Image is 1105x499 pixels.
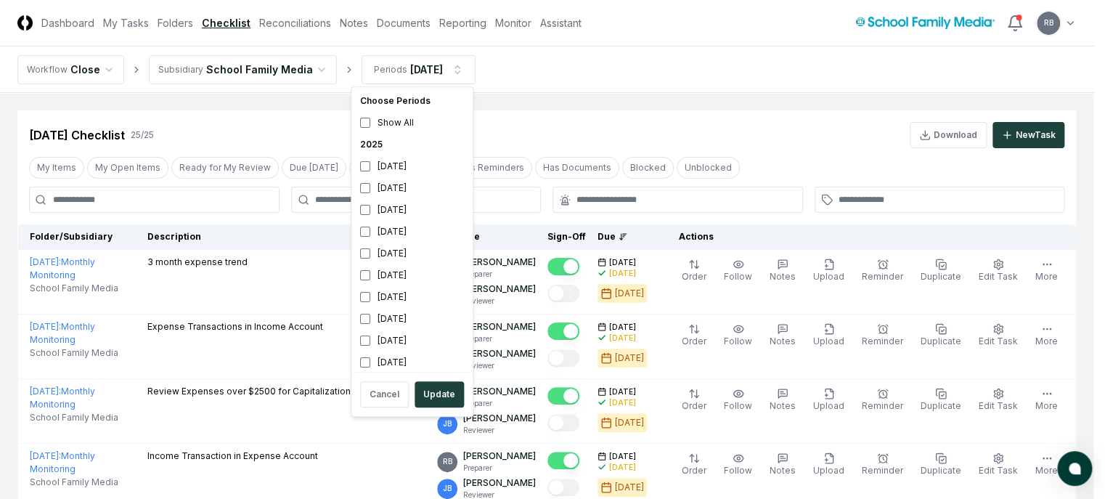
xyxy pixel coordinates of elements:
div: [DATE] [354,308,470,330]
div: [DATE] [354,155,470,177]
div: [DATE] [354,243,470,264]
div: Show All [354,112,470,134]
button: Cancel [360,381,409,407]
div: [DATE] [354,177,470,199]
div: 2025 [354,134,470,155]
div: Choose Periods [354,90,470,112]
div: [DATE] [354,264,470,286]
div: [DATE] [354,352,470,373]
div: [DATE] [354,199,470,221]
div: [DATE] [354,330,470,352]
div: [DATE] [354,221,470,243]
button: Update [415,381,464,407]
div: [DATE] [354,286,470,308]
